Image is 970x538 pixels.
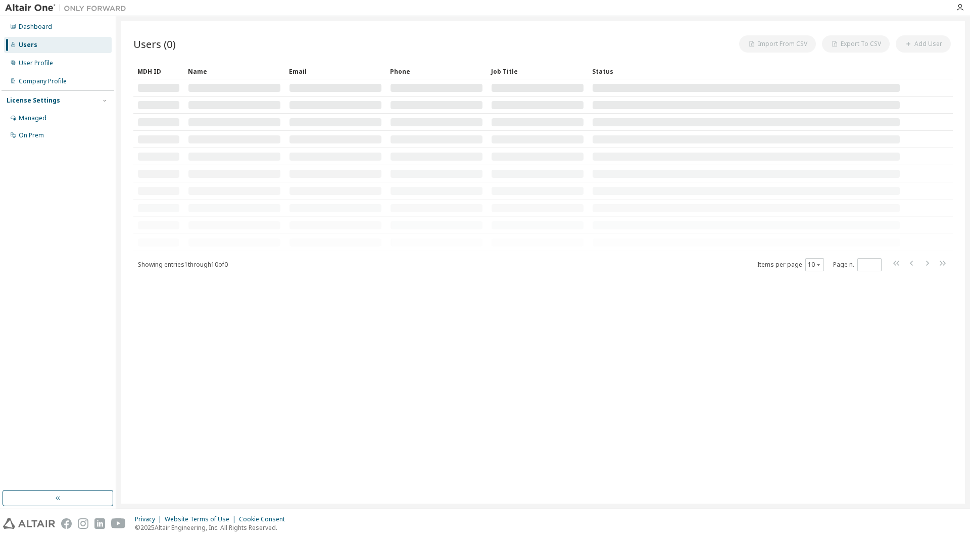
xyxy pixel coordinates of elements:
div: Phone [390,63,483,79]
div: Managed [19,114,46,122]
img: Altair One [5,3,131,13]
div: License Settings [7,96,60,105]
p: © 2025 Altair Engineering, Inc. All Rights Reserved. [135,523,291,532]
div: Dashboard [19,23,52,31]
button: Export To CSV [822,35,890,53]
img: altair_logo.svg [3,518,55,529]
div: Website Terms of Use [165,515,239,523]
img: linkedin.svg [94,518,105,529]
img: youtube.svg [111,518,126,529]
div: User Profile [19,59,53,67]
span: Page n. [833,258,882,271]
div: Users [19,41,37,49]
div: Company Profile [19,77,67,85]
button: Import From CSV [739,35,816,53]
div: Status [592,63,900,79]
span: Showing entries 1 through 10 of 0 [138,260,228,269]
div: Privacy [135,515,165,523]
img: facebook.svg [61,518,72,529]
div: MDH ID [137,63,180,79]
span: Items per page [757,258,824,271]
div: Job Title [491,63,584,79]
button: 10 [808,261,821,269]
span: Users (0) [133,37,176,51]
img: instagram.svg [78,518,88,529]
div: On Prem [19,131,44,139]
button: Add User [896,35,951,53]
div: Name [188,63,281,79]
div: Cookie Consent [239,515,291,523]
div: Email [289,63,382,79]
